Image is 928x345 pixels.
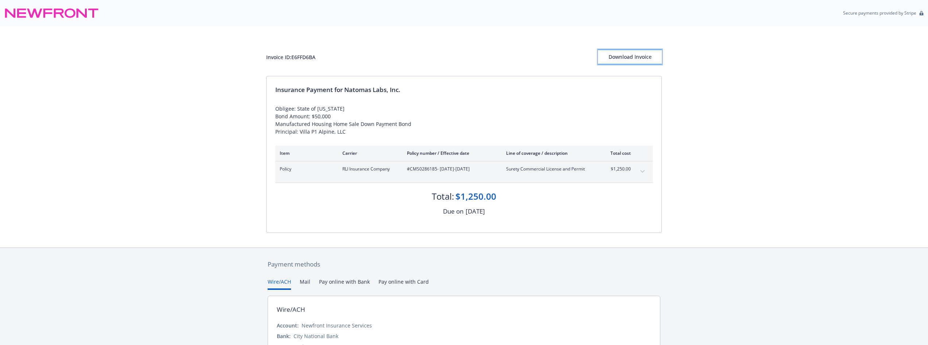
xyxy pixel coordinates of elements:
[637,166,648,177] button: expand content
[443,207,463,216] div: Due on
[603,166,631,172] span: $1,250.00
[319,278,370,290] button: Pay online with Bank
[266,53,315,61] div: Invoice ID: E6FFD6BA
[277,305,305,314] div: Wire/ACH
[506,150,592,156] div: Line of coverage / description
[432,190,454,203] div: Total:
[280,150,331,156] div: Item
[275,85,653,95] div: Insurance Payment for Natomas Labs, Inc.
[506,166,592,172] span: Surety Commercial License and Permit
[843,10,916,16] p: Secure payments provided by Stripe
[342,166,395,172] span: RLI Insurance Company
[268,278,291,290] button: Wire/ACH
[275,161,653,183] div: PolicyRLI Insurance Company#CMS0286185- [DATE]-[DATE]Surety Commercial License and Permit$1,250.0...
[277,332,291,340] div: Bank:
[407,166,494,172] span: #CMS0286185 - [DATE]-[DATE]
[300,278,310,290] button: Mail
[275,105,653,135] div: Obligee: State of [US_STATE] Bond Amount: $50,000 Manufactured Housing Home Sale Down Payment Bon...
[378,278,429,290] button: Pay online with Card
[407,150,494,156] div: Policy number / Effective date
[294,332,338,340] div: City National Bank
[466,207,485,216] div: [DATE]
[302,322,372,329] div: Newfront Insurance Services
[342,150,395,156] div: Carrier
[268,260,660,269] div: Payment methods
[603,150,631,156] div: Total cost
[277,322,299,329] div: Account:
[280,166,331,172] span: Policy
[455,190,496,203] div: $1,250.00
[598,50,662,64] button: Download Invoice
